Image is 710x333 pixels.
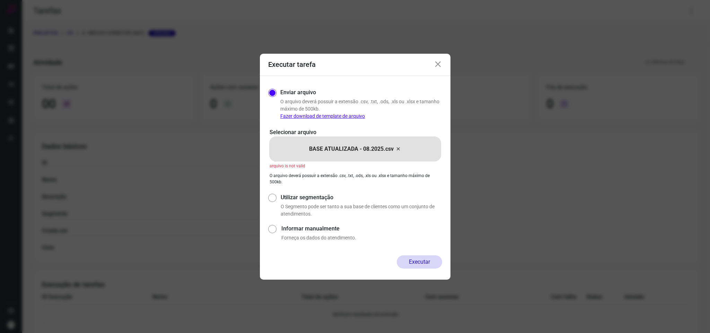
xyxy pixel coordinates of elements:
label: Enviar arquivo [280,88,316,97]
h3: Executar tarefa [268,60,316,69]
button: Executar [397,255,442,269]
p: O Segmento pode ser tanto a sua base de clientes como um conjunto de atendimentos. [281,203,442,218]
label: Utilizar segmentação [281,193,442,202]
p: O arquivo deverá possuir a extensão .csv, .txt, .ods, .xls ou .xlsx e tamanho máximo de 500kb. [270,173,441,185]
p: Forneça os dados do atendimento. [281,234,442,242]
a: Fazer download de template de arquivo [280,113,365,119]
p: O arquivo deverá possuir a extensão .csv, .txt, .ods, .xls ou .xlsx e tamanho máximo de 500kb. [280,98,442,120]
p: BASE ATUALIZADA - 08.2025.csv [309,145,394,153]
span: arquivo is not valid [270,164,305,168]
label: Informar manualmente [281,225,442,233]
p: Selecionar arquivo [270,128,441,137]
